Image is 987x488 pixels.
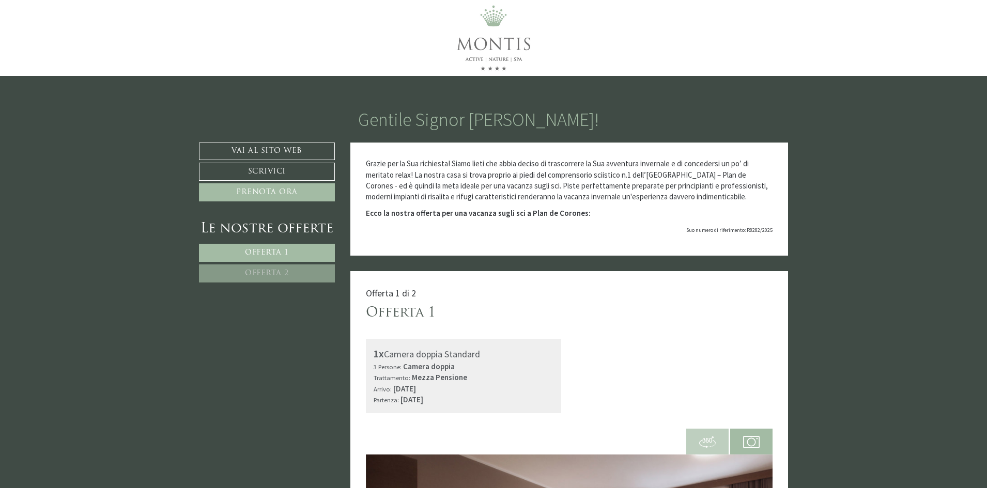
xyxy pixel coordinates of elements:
div: Offerta 1 [366,304,436,323]
span: Offerta 1 [245,249,289,257]
strong: Ecco la nostra offerta per una vacanza sugli sci a Plan de Corones: [366,208,591,218]
b: [DATE] [400,395,423,404]
span: Offerta 2 [245,270,289,277]
a: Scrivici [199,163,335,181]
span: Suo numero di riferimento: R8282/2025 [686,227,773,233]
small: Arrivo: [374,385,392,393]
b: [DATE] [393,384,416,393]
small: Trattamento: [374,373,410,382]
h1: Gentile Signor [PERSON_NAME]! [358,109,599,130]
div: Camera doppia Standard [374,347,554,361]
img: camera.svg [743,434,760,450]
div: Le nostre offerte [199,219,335,239]
b: Camera doppia [403,361,455,371]
b: Mezza Pensione [412,372,467,382]
p: Grazie per la Sua richiesta! Siamo lieti che abbia deciso di trascorrere la Sua avventura inverna... [366,158,773,202]
b: 1x [374,347,384,360]
span: Offerta 1 di 2 [366,287,416,299]
small: 3 Persone: [374,363,402,371]
small: Partenza: [374,396,399,404]
a: Vai al sito web [199,143,335,160]
img: 360-grad.svg [699,434,716,450]
a: Prenota ora [199,183,335,201]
